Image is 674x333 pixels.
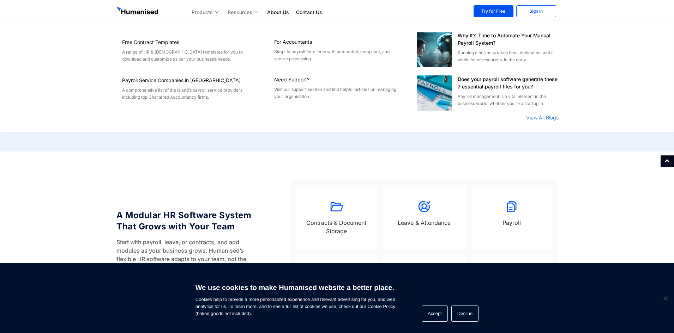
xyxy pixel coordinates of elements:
p: Leave & Attendance [390,218,459,227]
button: Accept [422,306,448,322]
p: Visit our support section and find helpful articles on managing your organisation. [274,86,399,100]
h6: For Accountants [274,38,399,45]
img: Automated humanised payroll system [417,32,452,67]
a: Sign In [516,5,556,17]
a: Does your payroll software generate these 7 essential payroll files for you? [458,76,558,90]
h6: Payroll Service Companies in [GEOGRAPHIC_DATA] [122,77,250,84]
span: Cookies help to provide a more personalized experience and relevant advertising for you, and web ... [195,279,395,317]
a: Products [188,8,224,17]
a: About Us [264,8,293,17]
p: Simplify payroll for clients with automated, compliant, and secure processing. [274,48,399,62]
a: Resources [224,8,264,17]
p: Payroll [479,218,545,227]
span: Decline [662,295,669,302]
a: View All Blogs [526,115,559,121]
h6: Free Contract Templates [122,39,250,46]
p: Contracts & Document Storage [303,218,369,235]
h6: Need Support? [274,76,399,83]
div: A range of HR & [DEMOGRAPHIC_DATA] templates for you to download and customize as per your busine... [122,49,250,63]
a: Why It’s Time to Automate Your Manual Payroll System? [458,32,550,46]
img: Does your payroll software generate these 7 essential payroll files for you? [417,75,452,111]
img: GetHumanised Logo [116,7,160,16]
div: Running a business takes time, dedication, and a whole lot of resources. In the early [458,49,559,63]
a: Contact Us [293,8,326,17]
p: Start with payroll, leave, or contracts, and add modules as your business grows. Humanised’s flex... [116,238,259,272]
button: Decline [451,306,479,322]
h4: A Modular HR Software System That Grows with Your Team [116,210,259,232]
div: A comprehensive list of the island’s payroll service providers including top Chartered Accountanc... [122,87,250,101]
div: Payroll management is a vital element in the business world, whether you’re a startup, a [458,93,559,107]
h6: We use cookies to make Humanised website a better place. [195,283,395,292]
a: Try for Free [474,5,513,17]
